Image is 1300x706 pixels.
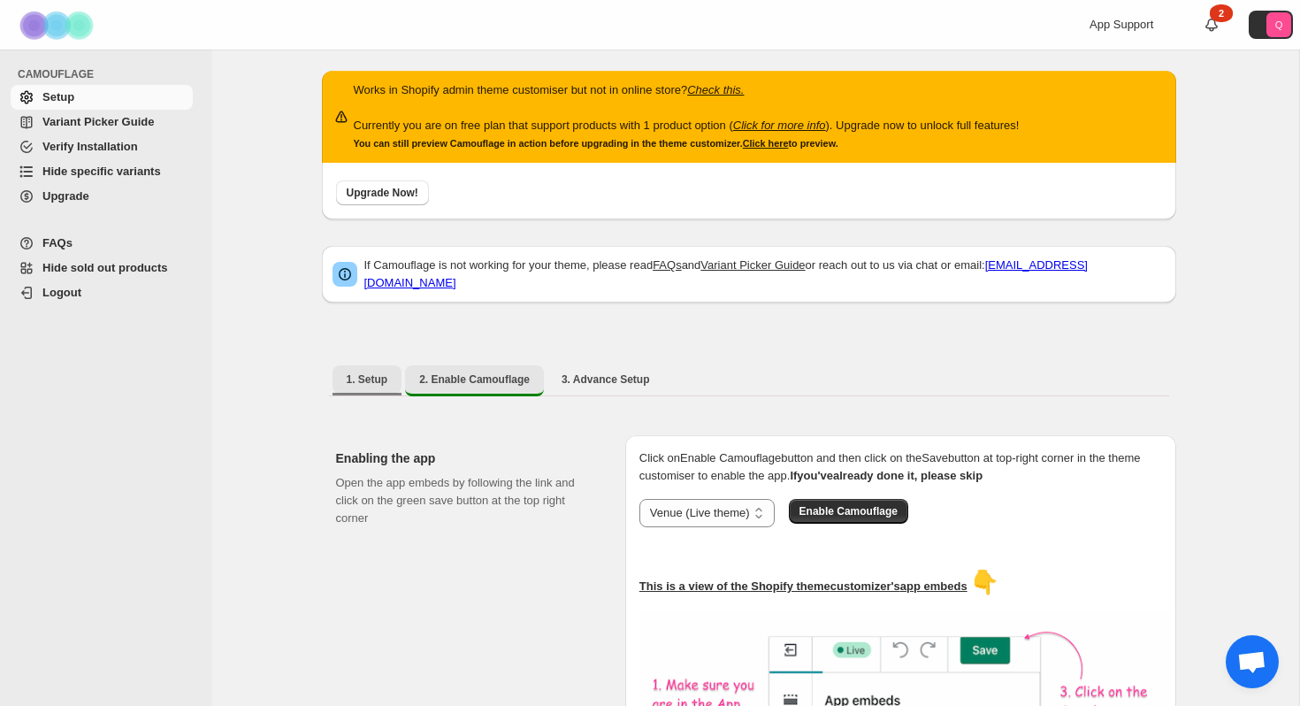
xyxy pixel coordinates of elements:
[11,110,193,134] a: Variant Picker Guide
[42,189,89,203] span: Upgrade
[1226,635,1279,688] div: Ouvrir le chat
[1210,4,1233,22] div: 2
[789,504,908,518] a: Enable Camouflage
[653,258,682,272] a: FAQs
[18,67,200,81] span: CAMOUFLAGE
[11,85,193,110] a: Setup
[354,81,1020,99] p: Works in Shopify admin theme customiser but not in online store?
[42,286,81,299] span: Logout
[42,90,74,104] span: Setup
[11,184,193,209] a: Upgrade
[687,83,744,96] a: Check this.
[11,134,193,159] a: Verify Installation
[42,140,138,153] span: Verify Installation
[970,569,998,595] span: 👇
[347,372,388,387] span: 1. Setup
[336,180,429,205] button: Upgrade Now!
[347,186,418,200] span: Upgrade Now!
[639,449,1162,485] p: Click on Enable Camouflage button and then click on the Save button at top-right corner in the th...
[1275,19,1283,30] text: Q
[789,499,908,524] button: Enable Camouflage
[14,1,103,50] img: Camouflage
[42,115,154,128] span: Variant Picker Guide
[364,257,1166,292] p: If Camouflage is not working for your theme, please read and or reach out to us via chat or email:
[42,236,73,249] span: FAQs
[11,159,193,184] a: Hide specific variants
[700,258,805,272] a: Variant Picker Guide
[799,504,898,518] span: Enable Camouflage
[1090,18,1153,31] span: App Support
[743,138,789,149] a: Click here
[42,261,168,274] span: Hide sold out products
[790,469,983,482] b: If you've already done it, please skip
[639,579,967,593] u: This is a view of the Shopify theme customizer's app embeds
[11,231,193,256] a: FAQs
[1249,11,1293,39] button: Avatar with initials Q
[562,372,650,387] span: 3. Advance Setup
[733,119,826,132] a: Click for more info
[1203,16,1220,34] a: 2
[354,138,838,149] small: You can still preview Camouflage in action before upgrading in the theme customizer. to preview.
[11,280,193,305] a: Logout
[1266,12,1291,37] span: Avatar with initials Q
[336,449,597,467] h2: Enabling the app
[42,165,161,178] span: Hide specific variants
[354,117,1020,134] p: Currently you are on free plan that support products with 1 product option ( ). Upgrade now to un...
[419,372,530,387] span: 2. Enable Camouflage
[11,256,193,280] a: Hide sold out products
